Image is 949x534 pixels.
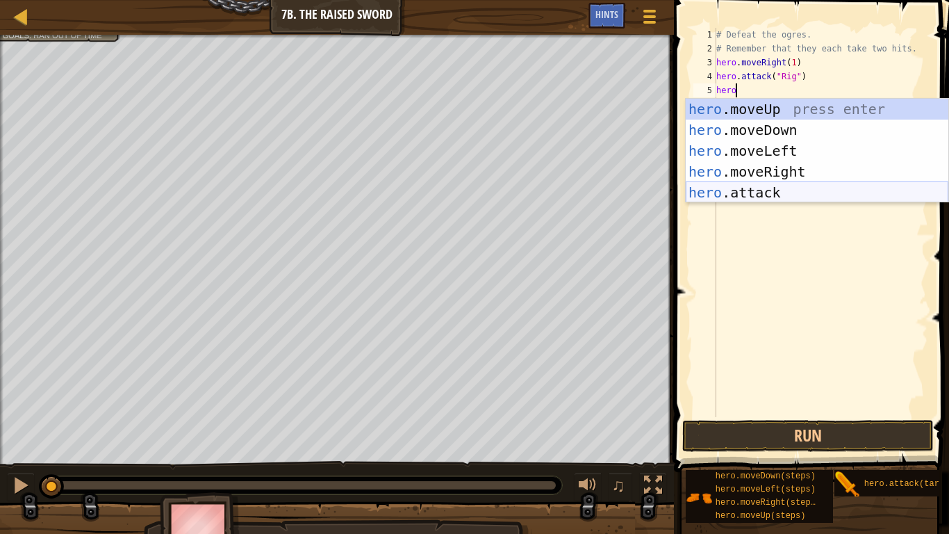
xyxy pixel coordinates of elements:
[693,83,716,97] div: 5
[716,511,806,521] span: hero.moveUp(steps)
[716,498,820,508] span: hero.moveRight(steps)
[574,473,602,501] button: Adjust volume
[639,473,667,501] button: Toggle fullscreen
[609,473,632,501] button: ♫
[693,56,716,70] div: 3
[7,473,35,501] button: Ctrl + P: Pause
[632,3,667,35] button: Show game menu
[595,8,618,21] span: Hints
[693,97,716,111] div: 6
[693,28,716,42] div: 1
[716,485,816,494] span: hero.moveLeft(steps)
[834,471,861,498] img: portrait.png
[682,420,933,452] button: Run
[686,485,712,511] img: portrait.png
[693,42,716,56] div: 2
[693,70,716,83] div: 4
[611,475,625,496] span: ♫
[716,471,816,481] span: hero.moveDown(steps)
